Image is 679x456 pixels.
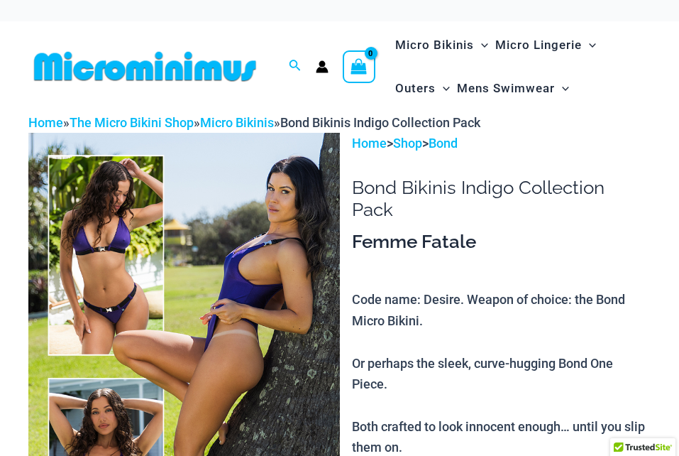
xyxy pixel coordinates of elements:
[316,60,329,73] a: Account icon link
[280,115,480,130] span: Bond Bikinis Indigo Collection Pack
[200,115,274,130] a: Micro Bikinis
[392,67,453,110] a: OutersMenu ToggleMenu Toggle
[492,23,600,67] a: Micro LingerieMenu ToggleMenu Toggle
[352,177,651,221] h1: Bond Bikinis Indigo Collection Pack
[392,23,492,67] a: Micro BikinisMenu ToggleMenu Toggle
[474,27,488,63] span: Menu Toggle
[555,70,569,107] span: Menu Toggle
[457,70,555,107] span: Mens Swimwear
[453,67,573,110] a: Mens SwimwearMenu ToggleMenu Toggle
[70,115,194,130] a: The Micro Bikini Shop
[352,230,651,254] h3: Femme Fatale
[28,115,63,130] a: Home
[28,115,480,130] span: » » »
[582,27,596,63] span: Menu Toggle
[343,50,375,83] a: View Shopping Cart, empty
[395,70,436,107] span: Outers
[28,50,262,82] img: MM SHOP LOGO FLAT
[429,136,458,151] a: Bond
[352,133,651,154] p: > >
[289,58,302,75] a: Search icon link
[393,136,422,151] a: Shop
[352,136,387,151] a: Home
[436,70,450,107] span: Menu Toggle
[390,21,651,112] nav: Site Navigation
[395,27,474,63] span: Micro Bikinis
[495,27,582,63] span: Micro Lingerie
